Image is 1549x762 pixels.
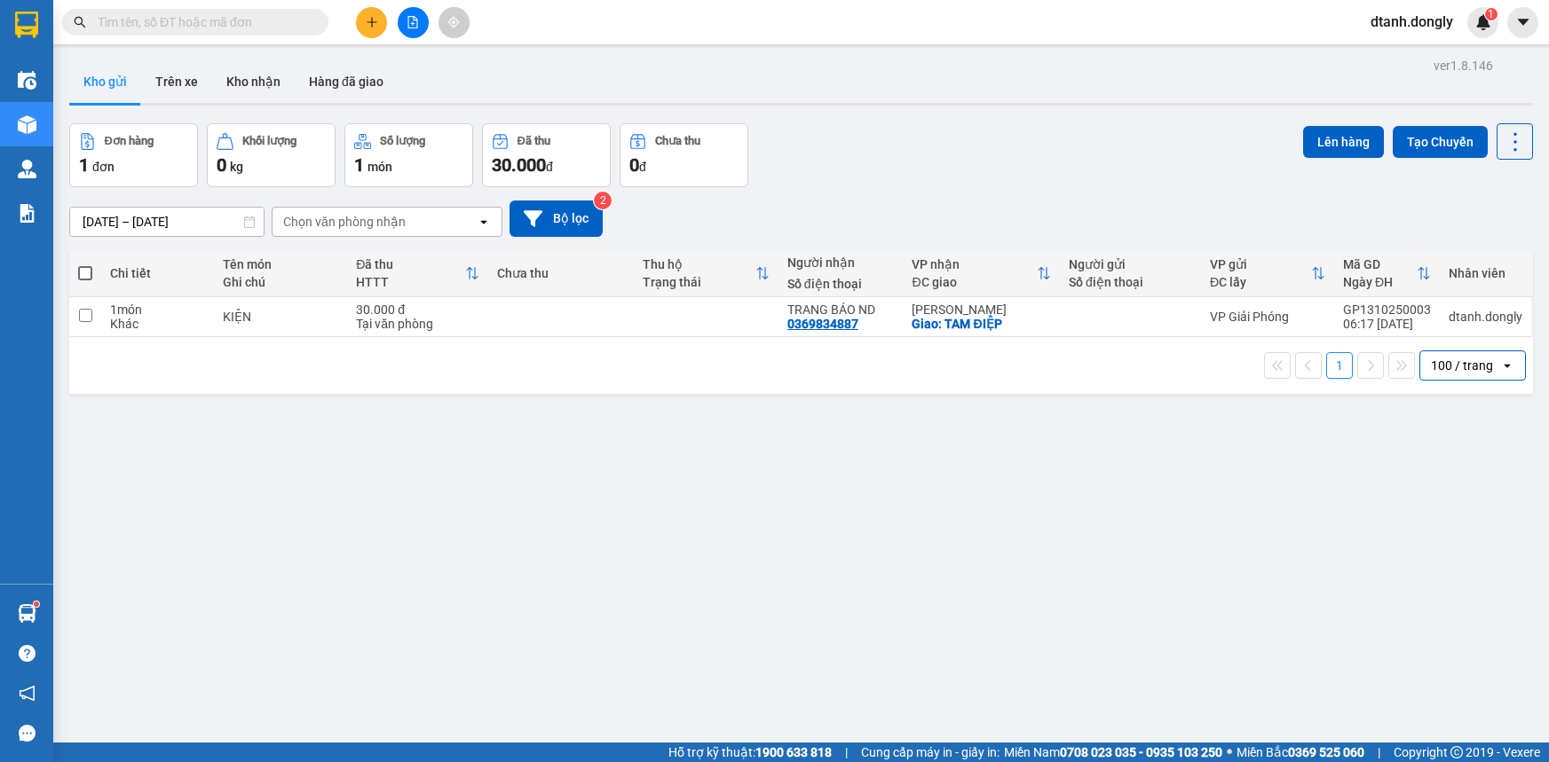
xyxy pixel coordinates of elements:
th: Toggle SortBy [634,250,778,297]
button: Bộ lọc [510,200,603,237]
span: question-circle [19,645,36,662]
div: KIỆN [223,310,338,324]
button: Chưa thu0đ [620,123,748,187]
button: 1 [1326,352,1353,379]
div: Số lượng [380,135,425,147]
button: Tạo Chuyến [1393,126,1488,158]
div: Đã thu [518,135,550,147]
span: | [1378,742,1380,762]
input: Tìm tên, số ĐT hoặc mã đơn [98,12,307,32]
button: Số lượng1món [344,123,473,187]
div: Người nhận [787,255,895,270]
strong: 1900 633 818 [755,745,832,759]
span: kg [230,160,243,174]
span: | [845,742,848,762]
sup: 2 [594,192,612,209]
div: 06:17 [DATE] [1343,317,1431,331]
div: Chi tiết [110,266,205,280]
svg: open [1500,358,1514,373]
div: 30.000 đ [356,302,479,317]
div: Ghi chú [223,275,338,289]
span: 0 [217,154,226,176]
input: Select a date range. [70,208,264,236]
span: món [367,160,392,174]
div: Tại văn phòng [356,317,479,331]
img: warehouse-icon [18,604,36,623]
span: Miền Nam [1004,742,1222,762]
div: 0369834887 [787,317,858,331]
span: 30.000 [492,154,546,176]
span: ⚪️ [1227,749,1232,756]
span: 0 [629,154,639,176]
div: HTTT [356,275,465,289]
span: 1 [354,154,364,176]
span: search [74,16,86,28]
div: 100 / trang [1431,357,1493,374]
div: Số điện thoại [787,277,895,291]
button: Hàng đã giao [295,60,398,103]
span: 1 [79,154,89,176]
div: GP1310250003 [1343,302,1431,317]
span: Cung cấp máy in - giấy in: [861,742,1000,762]
img: icon-new-feature [1475,14,1491,30]
div: TRANG BÁO ND [787,302,895,317]
button: Lên hàng [1303,126,1384,158]
th: Toggle SortBy [347,250,488,297]
img: logo-vxr [15,12,38,38]
span: Miền Bắc [1237,742,1364,762]
div: VP gửi [1210,257,1311,271]
div: VP nhận [912,257,1037,271]
div: Chưa thu [497,266,624,280]
th: Toggle SortBy [1334,250,1440,297]
th: Toggle SortBy [1201,250,1334,297]
span: caret-down [1515,14,1531,30]
button: Trên xe [141,60,212,103]
div: Thu hộ [643,257,755,271]
div: Số điện thoại [1069,275,1192,289]
button: Khối lượng0kg [207,123,336,187]
span: plus [366,16,378,28]
div: Chọn văn phòng nhận [283,213,406,231]
button: aim [439,7,470,38]
img: warehouse-icon [18,160,36,178]
strong: 0708 023 035 - 0935 103 250 [1060,745,1222,759]
button: Kho gửi [69,60,141,103]
div: Ngày ĐH [1343,275,1417,289]
span: đơn [92,160,115,174]
div: Người gửi [1069,257,1192,271]
div: Trạng thái [643,275,755,289]
img: solution-icon [18,204,36,223]
button: plus [356,7,387,38]
span: notification [19,685,36,702]
div: Mã GD [1343,257,1417,271]
sup: 1 [34,601,39,607]
div: Đã thu [356,257,465,271]
div: Nhân viên [1449,266,1522,280]
div: Đơn hàng [105,135,154,147]
span: aim [447,16,460,28]
div: 1 món [110,302,205,317]
th: Toggle SortBy [903,250,1060,297]
span: copyright [1450,746,1463,758]
img: warehouse-icon [18,115,36,134]
div: Tên món [223,257,338,271]
strong: 0369 525 060 [1288,745,1364,759]
div: ver 1.8.146 [1434,56,1493,75]
div: ĐC lấy [1210,275,1311,289]
sup: 1 [1485,8,1498,20]
span: đ [546,160,553,174]
div: ĐC giao [912,275,1037,289]
div: Chưa thu [655,135,700,147]
div: Khác [110,317,205,331]
div: VP Giải Phóng [1210,310,1325,324]
button: Kho nhận [212,60,295,103]
button: caret-down [1507,7,1538,38]
div: Khối lượng [242,135,296,147]
span: file-add [407,16,419,28]
button: Đơn hàng1đơn [69,123,198,187]
span: message [19,725,36,742]
span: 1 [1488,8,1494,20]
div: [PERSON_NAME] [912,302,1051,317]
span: dtanh.dongly [1356,11,1467,33]
span: đ [639,160,646,174]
